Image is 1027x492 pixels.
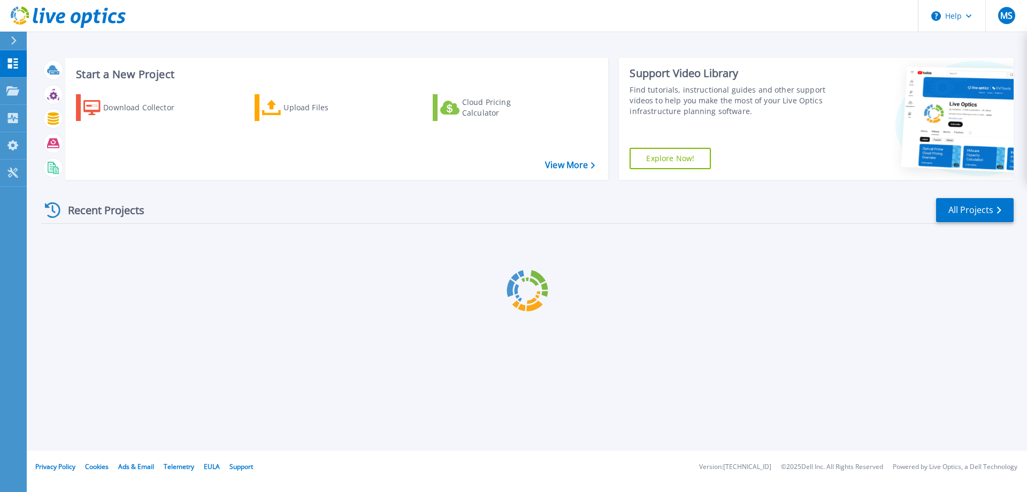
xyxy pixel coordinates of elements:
div: Upload Files [283,97,369,118]
a: EULA [204,462,220,471]
a: Download Collector [76,94,195,121]
h3: Start a New Project [76,69,595,80]
a: Upload Files [255,94,374,121]
a: Cloud Pricing Calculator [433,94,552,121]
a: Privacy Policy [35,462,75,471]
a: Cookies [85,462,109,471]
div: Find tutorials, instructional guides and other support videos to help you make the most of your L... [630,85,831,117]
li: © 2025 Dell Inc. All Rights Reserved [781,464,883,471]
a: All Projects [936,198,1014,222]
div: Support Video Library [630,66,831,80]
li: Version: [TECHNICAL_ID] [699,464,771,471]
div: Download Collector [103,97,189,118]
a: Support [229,462,253,471]
a: View More [545,160,595,170]
a: Ads & Email [118,462,154,471]
div: Cloud Pricing Calculator [462,97,548,118]
li: Powered by Live Optics, a Dell Technology [893,464,1017,471]
span: MS [1000,11,1013,20]
div: Recent Projects [41,197,159,223]
a: Telemetry [164,462,194,471]
a: Explore Now! [630,148,711,169]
